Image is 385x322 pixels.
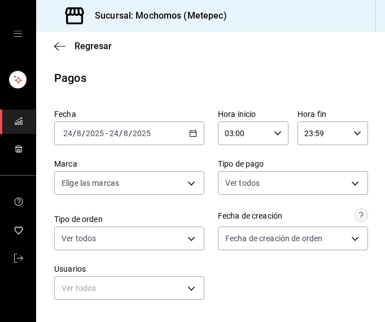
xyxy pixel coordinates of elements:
[123,129,129,138] input: --
[54,276,204,300] div: Ver todos
[73,129,76,138] span: /
[225,177,260,189] span: Ver todos
[132,129,151,138] input: ----
[76,129,82,138] input: --
[225,233,322,244] span: Fecha de creación de orden
[119,129,123,138] span: /
[85,129,104,138] input: ----
[86,9,227,23] h3: Sucursal: Mochomos (Metepec)
[54,160,204,168] label: Marca
[62,177,119,189] span: Elige las marcas
[218,210,282,222] div: Fecha de creación
[54,41,112,51] button: Regresar
[75,41,112,51] span: Regresar
[129,129,132,138] span: /
[218,160,368,168] label: Tipo de pago
[54,215,204,223] label: Tipo de orden
[218,110,288,118] label: Hora inicio
[297,110,368,118] label: Hora fin
[54,69,86,86] div: Pagos
[62,233,96,244] span: Ver todos
[106,129,108,138] span: -
[63,129,73,138] input: --
[14,29,23,38] button: open drawer
[109,129,119,138] input: --
[54,110,204,118] label: Fecha
[54,265,204,273] label: Usuarios
[82,129,85,138] span: /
